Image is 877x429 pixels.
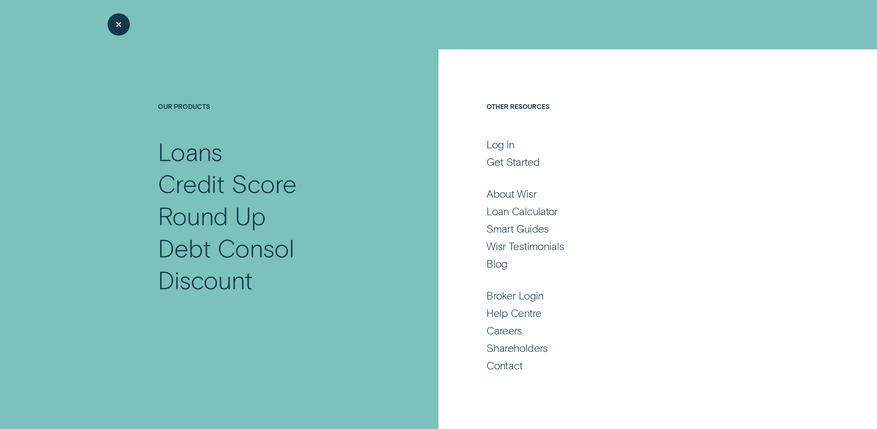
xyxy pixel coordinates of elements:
[486,155,540,168] div: Get Started
[158,135,222,168] div: Loans
[486,306,718,319] a: Help Centre
[486,289,544,302] div: Broker Login
[158,167,387,199] a: Credit Score
[486,323,718,337] a: Careers
[486,358,523,372] div: Contact
[158,232,387,296] a: Debt Consol Discount
[486,137,514,151] div: Log in
[158,102,387,135] h4: Our Products
[158,135,387,168] a: Loans
[486,222,718,235] a: Smart Guides
[486,306,541,319] div: Help Centre
[486,358,718,372] a: Contact
[486,257,718,270] a: Blog
[486,204,718,218] a: Loan Calculator
[486,257,507,270] div: Blog
[486,239,718,253] a: Wisr Testimonials
[108,13,130,36] button: Close Menu
[486,155,718,168] a: Get Started
[158,199,387,232] a: Round Up
[486,289,718,302] a: Broker Login
[486,204,558,218] div: Loan Calculator
[486,239,564,253] div: Wisr Testimonials
[486,137,718,151] a: Log in
[486,187,718,200] a: About Wisr
[486,323,522,337] div: Careers
[158,199,266,232] div: Round Up
[486,341,548,354] div: Shareholders
[158,167,297,199] div: Credit Score
[486,102,718,135] h4: Other Resources
[486,187,536,200] div: About Wisr
[486,341,718,354] a: Shareholders
[486,222,549,235] div: Smart Guides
